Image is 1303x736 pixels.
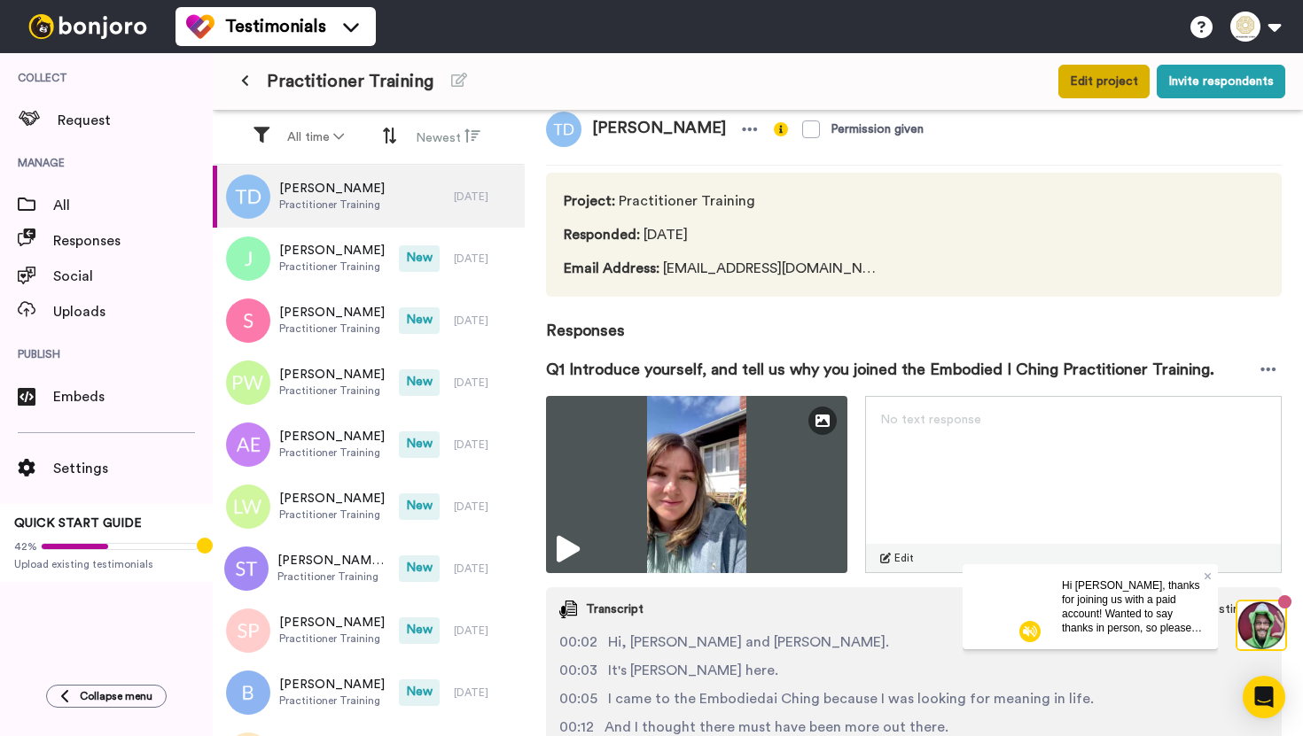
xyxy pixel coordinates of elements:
[279,693,385,708] span: Practitioner Training
[277,121,355,153] button: All time
[564,258,880,279] span: [EMAIL_ADDRESS][DOMAIN_NAME]
[454,624,516,638] div: [DATE]
[226,484,270,529] img: lw.png
[608,631,889,653] span: Hi, [PERSON_NAME] and [PERSON_NAME].
[454,190,516,204] div: [DATE]
[57,57,78,78] img: mute-white.svg
[279,614,385,631] span: [PERSON_NAME]
[99,15,239,141] span: Hi [PERSON_NAME], thanks for joining us with a paid account! Wanted to say thanks in person, so p...
[894,551,914,565] span: Edit
[279,490,385,507] span: [PERSON_NAME]
[197,538,213,554] div: Tooltip anchor
[213,290,525,352] a: [PERSON_NAME]Practitioner TrainingNew[DATE]
[279,198,385,212] span: Practitioner Training
[454,376,516,390] div: [DATE]
[279,676,385,693] span: [PERSON_NAME]
[226,174,270,219] img: td.png
[277,552,390,569] span: [PERSON_NAME] Tongurian
[53,386,213,407] span: Embeds
[454,562,516,576] div: [DATE]
[2,4,50,51] img: 3183ab3e-59ed-45f6-af1c-10226f767056-1659068401.jpg
[53,230,213,252] span: Responses
[564,261,659,275] span: Email Address :
[831,120,924,138] div: Permission given
[546,297,1282,343] span: Responses
[581,112,737,147] span: [PERSON_NAME]
[399,617,440,644] span: New
[53,195,213,216] span: All
[546,396,847,573] img: ef69619a-bc68-459a-8771-0754df43339e-thumbnail_full-1757385312.jpg
[454,314,516,328] div: [DATE]
[279,322,385,336] span: Practitioner Training
[80,689,152,703] span: Collapse menu
[399,679,440,706] span: New
[279,428,385,445] span: [PERSON_NAME]
[53,301,213,322] span: Uploads
[226,360,270,405] img: pw.png
[267,69,433,94] span: Practitioner Training
[608,660,778,681] span: It's [PERSON_NAME] here.
[454,686,516,700] div: [DATE]
[1058,65,1150,98] button: Edit project
[21,14,154,39] img: bj-logo-header-white.svg
[279,242,385,260] span: [PERSON_NAME]
[399,369,440,396] span: New
[564,194,615,208] span: Project :
[46,685,167,708] button: Collapse menu
[213,662,525,724] a: [PERSON_NAME]Practitioner TrainingNew[DATE]
[213,414,525,476] a: [PERSON_NAME]Practitioner TrainingNew[DATE]
[53,458,213,479] span: Settings
[279,180,385,198] span: [PERSON_NAME]
[226,236,270,281] img: j.png
[58,110,213,131] span: Request
[14,517,142,530] span: QUICK START GUIDE
[454,438,516,452] div: [DATE]
[1243,676,1285,718] div: Open Intercom Messenger
[226,422,270,467] img: ae.png
[226,608,270,653] img: sp.png
[226,298,270,343] img: s.png
[559,660,597,681] span: 00:03
[277,569,390,584] span: Practitioner Training
[564,190,880,212] span: Practitioner Training
[564,224,880,245] span: [DATE]
[559,631,597,653] span: 00:02
[774,122,788,136] img: info-yellow.svg
[564,228,640,242] span: Responded :
[213,476,525,538] a: [PERSON_NAME]Practitioner TrainingNew[DATE]
[279,445,385,460] span: Practitioner Training
[213,352,525,414] a: [PERSON_NAME]Practitioner TrainingNew[DATE]
[279,631,385,646] span: Practitioner Training
[213,166,525,228] a: [PERSON_NAME]Practitioner Training[DATE]
[186,12,215,41] img: tm-color.svg
[226,670,270,715] img: b.png
[279,304,385,322] span: [PERSON_NAME]
[14,557,199,571] span: Upload existing testimonials
[279,383,385,398] span: Practitioner Training
[546,357,1214,382] span: Q1 Introduce yourself, and tell us why you joined the Embodied I Ching Practitioner Training.
[399,555,440,582] span: New
[14,539,37,554] span: 42%
[399,431,440,458] span: New
[213,600,525,662] a: [PERSON_NAME]Practitioner TrainingNew[DATE]
[279,366,385,383] span: [PERSON_NAME]
[224,546,269,591] img: st.png
[586,600,644,618] span: Transcript
[225,14,326,39] span: Testimonials
[608,688,1094,709] span: I came to the Embodiedai Ching because I was looking for meaning in life.
[559,600,577,618] img: transcript.svg
[1157,65,1285,98] button: Invite respondents
[405,120,491,154] button: Newest
[213,538,525,600] a: [PERSON_NAME] TongurianPractitioner TrainingNew[DATE]
[213,228,525,290] a: [PERSON_NAME]Practitioner TrainingNew[DATE]
[279,507,385,522] span: Practitioner Training
[559,688,597,709] span: 00:05
[399,493,440,520] span: New
[53,266,213,287] span: Social
[880,414,981,426] span: No text response
[546,112,581,147] img: td.png
[279,260,385,274] span: Practitioner Training
[454,252,516,266] div: [DATE]
[399,245,440,272] span: New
